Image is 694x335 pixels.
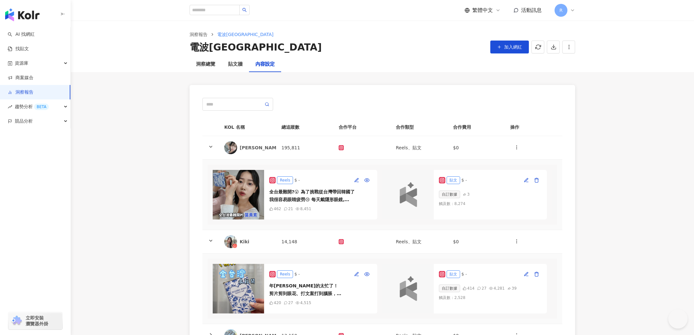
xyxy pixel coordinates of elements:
th: 合作平台 [334,118,391,136]
div: 414 [467,285,475,291]
div: [PERSON_NAME] [240,144,281,151]
td: 14,148 [276,230,334,254]
span: 電波[GEOGRAPHIC_DATA] [217,32,273,37]
div: 420 [274,300,281,306]
a: searchAI 找網紅 [8,31,35,38]
div: 39 [512,285,517,291]
div: 電波[GEOGRAPHIC_DATA] [190,41,322,54]
th: 操作 [505,118,562,136]
span: search [242,8,247,12]
div: 貼文 [447,270,460,278]
div: Kiki [240,238,271,245]
td: 195,811 [276,136,334,160]
div: Reels [277,176,293,184]
a: 洞察報告 [188,31,209,38]
img: post-image [213,170,264,219]
td: $0 [448,136,505,160]
div: Reels [277,270,293,278]
img: post-image [213,264,264,313]
div: 8,451 [300,206,311,212]
iframe: Help Scout Beacon - Open [668,309,688,329]
div: 27 [482,285,486,291]
th: 合作費用 [448,118,505,136]
a: 洞察報告 [8,89,33,96]
div: 貼文 [447,176,460,184]
img: chrome extension [10,316,23,326]
div: 4,515 [300,300,311,306]
span: rise [8,105,12,109]
td: Reels、貼文 [391,230,448,254]
div: 21 [288,206,293,212]
td: Reels、貼文 [391,136,448,160]
span: 趨勢分析 [15,99,49,114]
img: KOL Avatar [224,235,237,248]
th: 合作類型 [391,118,448,136]
div: 貼文牆 [228,60,243,68]
div: 自訂數據 [439,284,460,292]
div: $ - [461,271,467,277]
div: 內容設定 [255,60,275,68]
button: 加入網紅 [490,41,529,53]
span: 繁體中文 [472,7,493,14]
span: 競品分析 [15,114,33,128]
img: logo [395,276,421,301]
a: chrome extension立即安裝 瀏覽器外掛 [8,312,62,330]
a: 找貼文 [8,46,29,52]
div: $ - [294,177,300,183]
div: 觸及數 ： 2,528 [439,295,465,301]
span: 資源庫 [15,56,28,70]
div: 觸及數 ： 8,274 [439,201,465,207]
div: 4,281 [494,285,504,291]
div: 462 [274,206,281,212]
div: 年[PERSON_NAME]的太忙了！ 剪片剪到眼花、打文案打到腦脹， 不是不想努力，是眼睛真的累到撐不住了 😮‍💨 ⠀ 還好我有【電波澎[PERSON_NAME]靈】 每天吃兩顆， ✔ 抗藍光... [269,282,372,297]
span: 活動訊息 [521,7,542,13]
div: 3 [467,191,470,197]
span: 立即安裝 瀏覽器外掛 [26,315,48,327]
div: 洞察總覽 [196,60,215,68]
img: KOL Avatar [224,141,237,154]
div: 27 [288,300,293,306]
div: $ - [294,271,300,277]
th: 總追蹤數 [276,118,334,136]
span: R [559,7,563,14]
div: $ - [461,177,467,183]
td: $0 [448,230,505,254]
div: 自訂數據 [439,191,460,198]
div: BETA [34,104,49,110]
div: 全台最難開?😮 為了挑戰從台灣帶回韓國了 我很容易眼睛疲勞😢 每天戴隱形眼鏡, 滑手機到睡前, 有時眼睛乾,有時紅, 有時酸, 真的很困擾.. 這次從台灣帶回來的「電波澎[PERSON_NAME... [269,188,372,203]
th: KOL 名稱 [219,118,276,136]
span: 加入網紅 [504,44,522,50]
img: logo [395,182,421,207]
a: 商案媒合 [8,75,33,81]
img: logo [5,8,40,21]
